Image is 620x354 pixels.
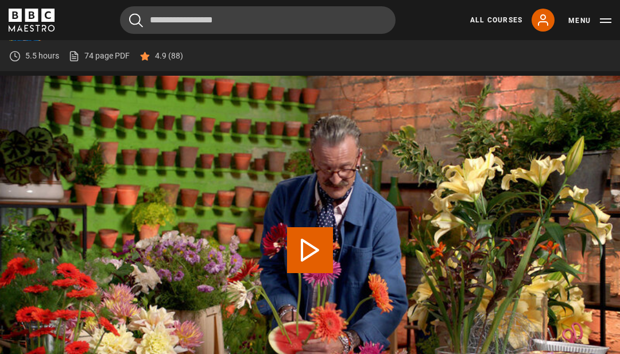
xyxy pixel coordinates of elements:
input: Search [120,6,396,34]
button: Toggle navigation [568,15,611,26]
button: Play Lesson Vases, Vessels and Mechanics [287,227,333,273]
a: All Courses [470,15,522,25]
p: 5.5 hours [25,50,59,62]
button: Submit the search query [129,13,143,28]
svg: BBC Maestro [9,9,55,32]
a: 74 page PDF [68,50,130,62]
p: 4.9 (88) [155,50,183,62]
